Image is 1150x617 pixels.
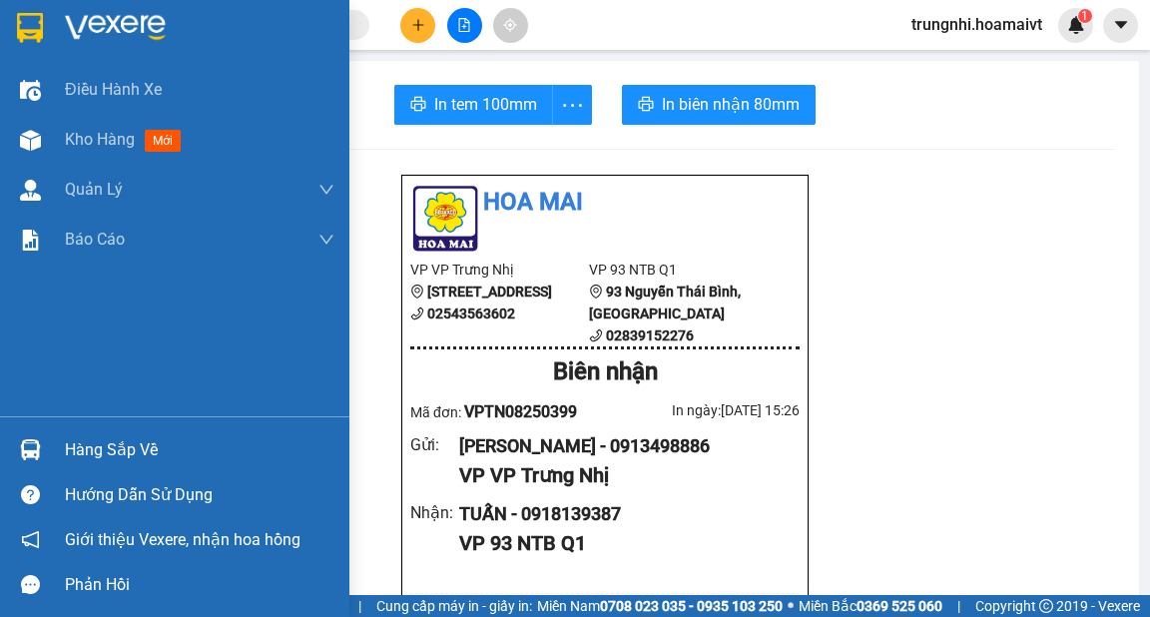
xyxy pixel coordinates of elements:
span: Báo cáo [65,227,125,252]
img: icon-new-feature [1067,16,1085,34]
span: mới [145,130,181,152]
span: 1 [1081,9,1088,23]
img: warehouse-icon [20,80,41,101]
span: phone [410,307,424,320]
span: | [358,595,361,617]
span: environment [410,285,424,299]
b: 02839152276 [606,327,694,343]
span: Điều hành xe [65,77,162,102]
span: caret-down [1112,16,1130,34]
span: printer [638,96,654,115]
span: Giới thiệu Vexere, nhận hoa hồng [65,527,300,552]
strong: 0708 023 035 - 0935 103 250 [600,598,783,614]
span: In tem 100mm [434,92,537,117]
button: plus [400,8,435,43]
li: VP VP Trưng Nhị [410,259,589,281]
span: down [318,182,334,198]
button: aim [493,8,528,43]
div: In ngày: [DATE] 15:26 [605,399,800,421]
span: trungnhi.hoamaivt [895,12,1058,37]
div: Hàng sắp về [65,435,334,465]
span: environment [589,285,603,299]
strong: 0369 525 060 [857,598,942,614]
span: In biên nhận 80mm [662,92,800,117]
img: warehouse-icon [20,180,41,201]
b: 93 Nguyễn Thái Bình, [GEOGRAPHIC_DATA] [589,284,741,321]
span: Cung cấp máy in - giấy in: [376,595,532,617]
img: logo.jpg [410,184,480,254]
div: VP VP Trưng Nhị [459,460,784,491]
img: warehouse-icon [20,439,41,460]
span: printer [410,96,426,115]
div: Phản hồi [65,570,334,600]
img: logo-vxr [17,13,43,43]
span: notification [21,530,40,549]
span: plus [411,18,425,32]
span: | [957,595,960,617]
span: Kho hàng [65,130,135,149]
div: Gửi : [410,432,459,457]
div: VP 93 NTB Q1 [459,528,784,559]
span: Quản Lý [65,177,123,202]
button: more [552,85,592,125]
div: Mã đơn: [410,399,605,424]
li: VP 93 NTB Q1 [589,259,768,281]
span: down [318,232,334,248]
span: Miền Nam [537,595,783,617]
span: message [21,575,40,594]
button: printerIn tem 100mm [394,85,553,125]
span: Miền Bắc [799,595,942,617]
span: phone [589,328,603,342]
li: Hoa Mai [410,184,800,222]
span: question-circle [21,485,40,504]
b: [STREET_ADDRESS] [427,284,552,300]
sup: 1 [1078,9,1092,23]
span: aim [503,18,517,32]
span: VPTN08250399 [464,402,577,421]
div: Biên nhận [410,353,800,391]
button: file-add [447,8,482,43]
button: caret-down [1103,8,1138,43]
span: file-add [457,18,471,32]
div: [PERSON_NAME] - 0913498886 [459,432,784,460]
img: solution-icon [20,230,41,251]
span: copyright [1039,599,1053,613]
b: 02543563602 [427,306,515,321]
img: warehouse-icon [20,130,41,151]
span: ⚪️ [788,602,794,610]
span: more [553,93,591,118]
div: Hướng dẫn sử dụng [65,480,334,510]
div: Nhận : [410,500,459,525]
button: printerIn biên nhận 80mm [622,85,816,125]
div: TUẤN - 0918139387 [459,500,784,528]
